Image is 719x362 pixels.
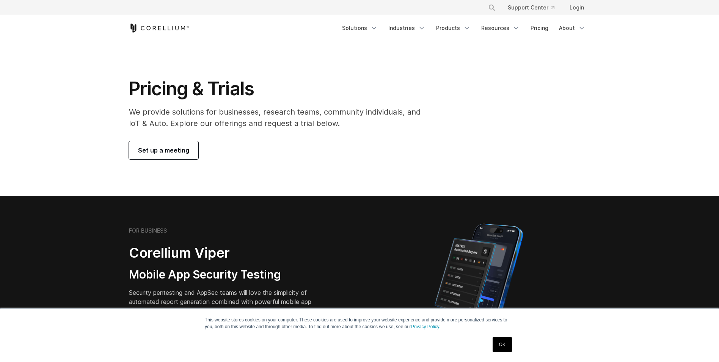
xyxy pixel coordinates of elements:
a: Login [564,1,590,14]
a: Solutions [338,21,382,35]
a: Corellium Home [129,24,189,33]
a: Industries [384,21,430,35]
div: Navigation Menu [479,1,590,14]
h1: Pricing & Trials [129,77,431,100]
a: Resources [477,21,524,35]
a: Set up a meeting [129,141,198,159]
h6: FOR BUSINESS [129,227,167,234]
h2: Corellium Viper [129,244,323,261]
h3: Mobile App Security Testing [129,268,323,282]
span: Set up a meeting [138,146,189,155]
a: Support Center [502,1,560,14]
a: Pricing [526,21,553,35]
p: This website stores cookies on your computer. These cookies are used to improve your website expe... [205,316,514,330]
p: Security pentesting and AppSec teams will love the simplicity of automated report generation comb... [129,288,323,315]
a: Privacy Policy. [411,324,440,329]
div: Navigation Menu [338,21,590,35]
a: About [554,21,590,35]
p: We provide solutions for businesses, research teams, community individuals, and IoT & Auto. Explo... [129,106,431,129]
img: Corellium MATRIX automated report on iPhone showing app vulnerability test results across securit... [422,220,536,353]
a: OK [493,337,512,352]
a: Products [432,21,475,35]
button: Search [485,1,499,14]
